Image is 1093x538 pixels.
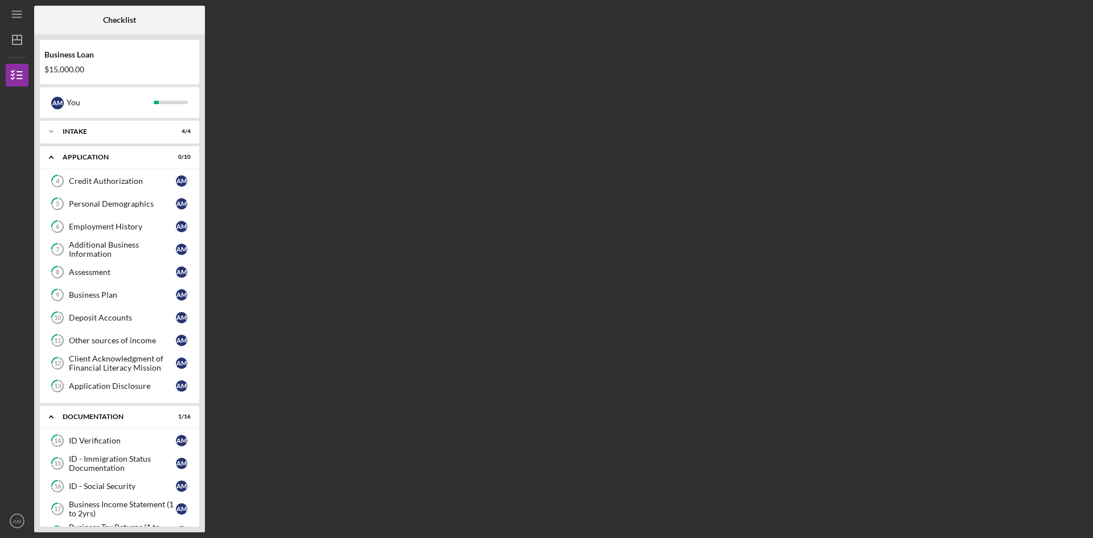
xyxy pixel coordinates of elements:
div: 0 / 10 [170,154,191,161]
b: Checklist [103,15,136,24]
div: Documentation [63,413,162,420]
a: 15ID - Immigration Status DocumentationAM [46,452,194,475]
tspan: 10 [54,314,61,322]
button: AM [6,510,28,532]
tspan: 8 [56,269,59,276]
div: A M [176,221,187,232]
div: 4 / 4 [170,128,191,135]
div: ID - Immigration Status Documentation [69,454,176,473]
a: 11Other sources of incomeAM [46,329,194,352]
a: 9Business PlanAM [46,284,194,306]
text: AM [13,518,21,524]
div: Assessment [69,268,176,277]
a: 4Credit AuthorizationAM [46,170,194,192]
div: Business Income Statement (1 to 2yrs) [69,500,176,518]
div: Additional Business Information [69,240,176,258]
div: Application [63,154,162,161]
tspan: 11 [54,337,61,344]
a: 6Employment HistoryAM [46,215,194,238]
div: A M [176,198,187,210]
a: 12Client Acknowledgment of Financial Literacy MissionAM [46,352,194,375]
a: 10Deposit AccountsAM [46,306,194,329]
div: ID Verification [69,436,176,445]
div: A M [176,244,187,255]
a: 8AssessmentAM [46,261,194,284]
div: Employment History [69,222,176,231]
div: $15,000.00 [44,65,195,74]
div: Other sources of income [69,336,176,345]
div: A M [176,266,187,278]
tspan: 9 [56,291,60,299]
div: A M [176,435,187,446]
tspan: 6 [56,223,60,231]
tspan: 14 [54,437,61,445]
tspan: 16 [54,483,61,490]
div: A M [176,380,187,392]
a: 5Personal DemographicsAM [46,192,194,215]
div: A M [176,526,187,537]
div: Client Acknowledgment of Financial Literacy Mission [69,354,176,372]
div: A M [176,289,187,301]
div: A M [176,358,187,369]
a: 7Additional Business InformationAM [46,238,194,261]
a: 16ID - Social SecurityAM [46,475,194,498]
tspan: 4 [56,178,60,185]
tspan: 7 [56,246,60,253]
div: A M [176,480,187,492]
div: Credit Authorization [69,176,176,186]
tspan: 15 [54,460,61,467]
div: A M [176,458,187,469]
a: 17Business Income Statement (1 to 2yrs)AM [46,498,194,520]
div: You [67,93,154,112]
div: A M [176,335,187,346]
div: ID - Social Security [69,482,176,491]
a: 14ID VerificationAM [46,429,194,452]
div: Business Loan [44,50,195,59]
div: A M [176,503,187,515]
div: 1 / 16 [170,413,191,420]
div: Deposit Accounts [69,313,176,322]
tspan: 17 [54,506,61,513]
div: A M [51,97,64,109]
div: A M [176,312,187,323]
div: Intake [63,128,162,135]
div: Business Plan [69,290,176,299]
a: 13Application DisclosureAM [46,375,194,397]
tspan: 12 [54,360,61,367]
div: Application Disclosure [69,381,176,391]
tspan: 5 [56,200,59,208]
div: Personal Demographics [69,199,176,208]
div: A M [176,175,187,187]
tspan: 13 [54,383,61,390]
